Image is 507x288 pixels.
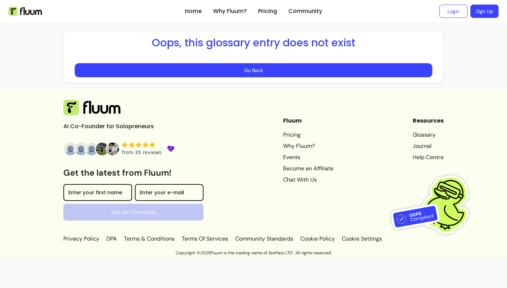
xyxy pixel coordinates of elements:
a: Glossary [413,131,444,139]
h3: Get the latest from Fluum! [63,167,204,178]
img: Fluum is GDPR compliant [391,161,479,248]
a: Why Fluum? [283,142,333,150]
a: Community [288,7,322,15]
a: Home [185,7,202,15]
a: Events [283,153,333,162]
a: Terms Of Services [180,235,230,243]
button: Go Back [75,63,432,77]
img: Fluum Logo [63,100,120,115]
a: Pricing [283,131,333,139]
a: DPA [105,235,118,243]
a: Login [439,5,468,18]
p: Cookie Settings [340,235,382,243]
a: Terms & Conditions [123,235,176,243]
header: Resources [413,117,444,125]
h1: Oops, this glossary entry does not exist [75,37,432,49]
a: Help Centre [413,153,444,162]
p: AI Co-Founder for Solopreneurs [63,122,169,131]
img: Fluum Logo [8,7,42,16]
a: Cookie Policy [299,235,336,243]
input: Enter your e-mail [140,190,199,197]
header: Fluum [283,117,333,125]
a: Privacy Policy [63,235,101,243]
a: Chat With Us [283,176,333,184]
a: Pricing [258,7,277,15]
a: Community Standards [234,235,295,243]
a: Sign Up [470,5,499,18]
a: Why Fluum? [213,7,247,15]
a: Journal [413,142,444,150]
input: Enter your first name [68,190,127,197]
a: Become an Affiliate [283,164,333,173]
